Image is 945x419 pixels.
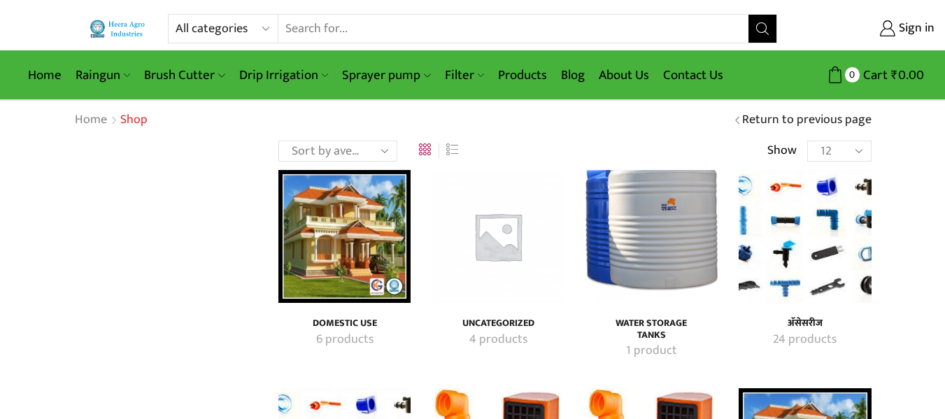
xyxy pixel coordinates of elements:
a: Visit product category Domestic Use [278,170,411,302]
a: Return to previous page [742,111,872,129]
a: Products [491,59,554,92]
a: Visit product category Water Storage Tanks [601,318,702,341]
nav: Breadcrumb [74,111,148,129]
a: Visit product category Uncategorized [447,318,548,329]
mark: 1 product [626,342,677,360]
a: 0 Cart ₹0.00 [791,62,924,88]
span: ₹ [891,64,898,86]
a: Raingun [69,59,137,92]
a: Drip Irrigation [232,59,335,92]
a: Contact Us [656,59,730,92]
h4: Uncategorized [447,318,548,329]
a: Visit product category Domestic Use [294,318,395,329]
a: Sprayer pump [335,59,437,92]
a: Visit product category Water Storage Tanks [585,170,718,302]
img: Uncategorized [432,170,564,302]
a: About Us [592,59,656,92]
a: Sign in [798,16,935,41]
h1: Shop [120,113,148,128]
a: Home [74,111,108,129]
bdi: 0.00 [891,64,924,86]
a: Visit product category Uncategorized [432,170,564,302]
img: Domestic Use [278,170,411,302]
a: Home [21,59,69,92]
span: 0 [845,67,860,82]
a: Visit product category Uncategorized [447,331,548,349]
a: Blog [554,59,592,92]
h4: Domestic Use [294,318,395,329]
span: Cart [860,66,888,85]
input: Search for... [278,15,748,43]
mark: 4 products [469,331,527,349]
a: Brush Cutter [137,59,232,92]
span: Sign in [895,20,935,38]
a: Visit product category Water Storage Tanks [601,342,702,360]
mark: 6 products [316,331,374,349]
a: Visit product category Domestic Use [294,331,395,349]
select: Shop order [278,141,397,162]
h4: Water Storage Tanks [601,318,702,341]
a: Filter [438,59,491,92]
img: Water Storage Tanks [585,170,718,302]
button: Search button [748,15,776,43]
